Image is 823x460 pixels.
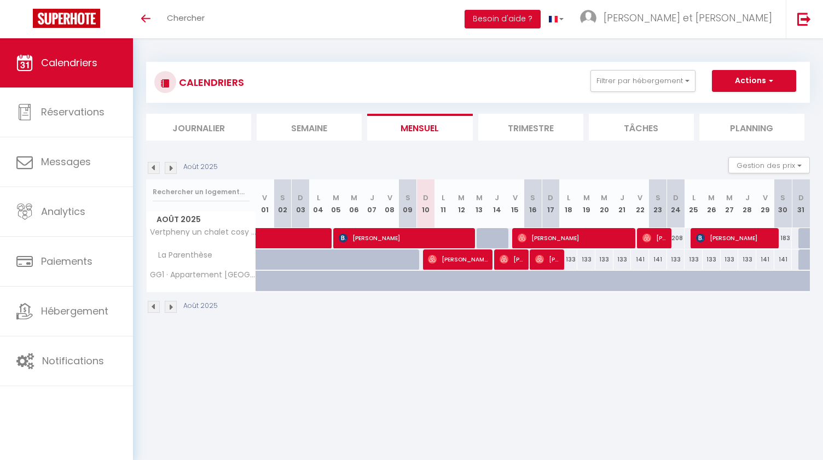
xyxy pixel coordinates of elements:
div: 133 [721,249,739,270]
th: 21 [613,179,631,228]
h3: CALENDRIERS [176,70,244,95]
abbr: V [387,193,392,203]
div: 141 [649,249,667,270]
abbr: M [458,193,465,203]
abbr: M [708,193,715,203]
th: 12 [453,179,471,228]
th: 02 [274,179,292,228]
abbr: M [333,193,339,203]
th: 16 [524,179,542,228]
li: Tâches [589,114,694,141]
abbr: S [280,193,285,203]
img: logout [797,12,811,26]
span: Août 2025 [147,212,256,228]
abbr: D [298,193,303,203]
abbr: M [601,193,607,203]
button: Gestion des prix [728,157,810,173]
abbr: L [317,193,320,203]
abbr: D [673,193,679,203]
span: [PERSON_NAME] [696,228,774,248]
span: Messages [41,155,91,168]
th: 23 [649,179,667,228]
abbr: J [370,193,374,203]
th: 28 [738,179,756,228]
abbr: D [798,193,804,203]
th: 25 [685,179,703,228]
div: 133 [595,249,613,270]
th: 05 [327,179,345,228]
span: Chercher [167,12,205,24]
abbr: J [495,193,499,203]
th: 09 [399,179,417,228]
div: 133 [667,249,685,270]
abbr: M [351,193,357,203]
th: 29 [756,179,774,228]
div: 183 [774,228,792,248]
li: Mensuel [367,114,472,141]
li: Trimestre [478,114,583,141]
abbr: V [763,193,768,203]
button: Filtrer par hébergement [590,70,696,92]
img: Super Booking [33,9,100,28]
button: Besoin d'aide ? [465,10,541,28]
th: 17 [542,179,560,228]
th: 13 [470,179,488,228]
abbr: S [780,193,785,203]
th: 24 [667,179,685,228]
div: 133 [613,249,631,270]
th: 10 [416,179,434,228]
abbr: D [548,193,553,203]
li: Semaine [257,114,362,141]
th: 03 [292,179,310,228]
div: 141 [774,249,792,270]
span: [PERSON_NAME] [518,228,632,248]
div: 141 [756,249,774,270]
abbr: L [692,193,696,203]
abbr: V [513,193,518,203]
span: GG1 · Appartement [GEOGRAPHIC_DATA]-ville [148,271,258,279]
th: 22 [631,179,649,228]
li: Journalier [146,114,251,141]
abbr: S [530,193,535,203]
th: 30 [774,179,792,228]
div: 133 [703,249,721,270]
abbr: S [656,193,660,203]
th: 11 [434,179,453,228]
th: 04 [309,179,327,228]
button: Actions [712,70,796,92]
abbr: V [637,193,642,203]
th: 20 [595,179,613,228]
abbr: L [567,193,570,203]
li: Planning [699,114,804,141]
div: 133 [560,249,578,270]
th: 27 [721,179,739,228]
span: Paiements [41,254,92,268]
span: Notifications [42,354,104,368]
th: 01 [256,179,274,228]
th: 06 [345,179,363,228]
abbr: D [423,193,428,203]
th: 07 [363,179,381,228]
div: 208 [667,228,685,248]
img: ... [580,10,596,26]
abbr: V [262,193,267,203]
abbr: S [405,193,410,203]
abbr: L [442,193,445,203]
span: La Parenthèse [148,249,215,261]
th: 31 [792,179,810,228]
th: 19 [577,179,595,228]
abbr: M [726,193,733,203]
span: Calendriers [41,56,97,69]
span: [PERSON_NAME] [500,249,524,270]
abbr: J [620,193,624,203]
span: Hébergement [41,304,108,318]
span: [PERSON_NAME] [642,228,666,248]
div: 133 [685,249,703,270]
p: Août 2025 [183,301,218,311]
span: [PERSON_NAME] [428,249,488,270]
abbr: M [583,193,590,203]
span: Analytics [41,205,85,218]
input: Rechercher un logement... [153,182,250,202]
span: Vertpheny un chalet cosy et calme à 2 pas du lac [148,228,258,236]
p: Août 2025 [183,162,218,172]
